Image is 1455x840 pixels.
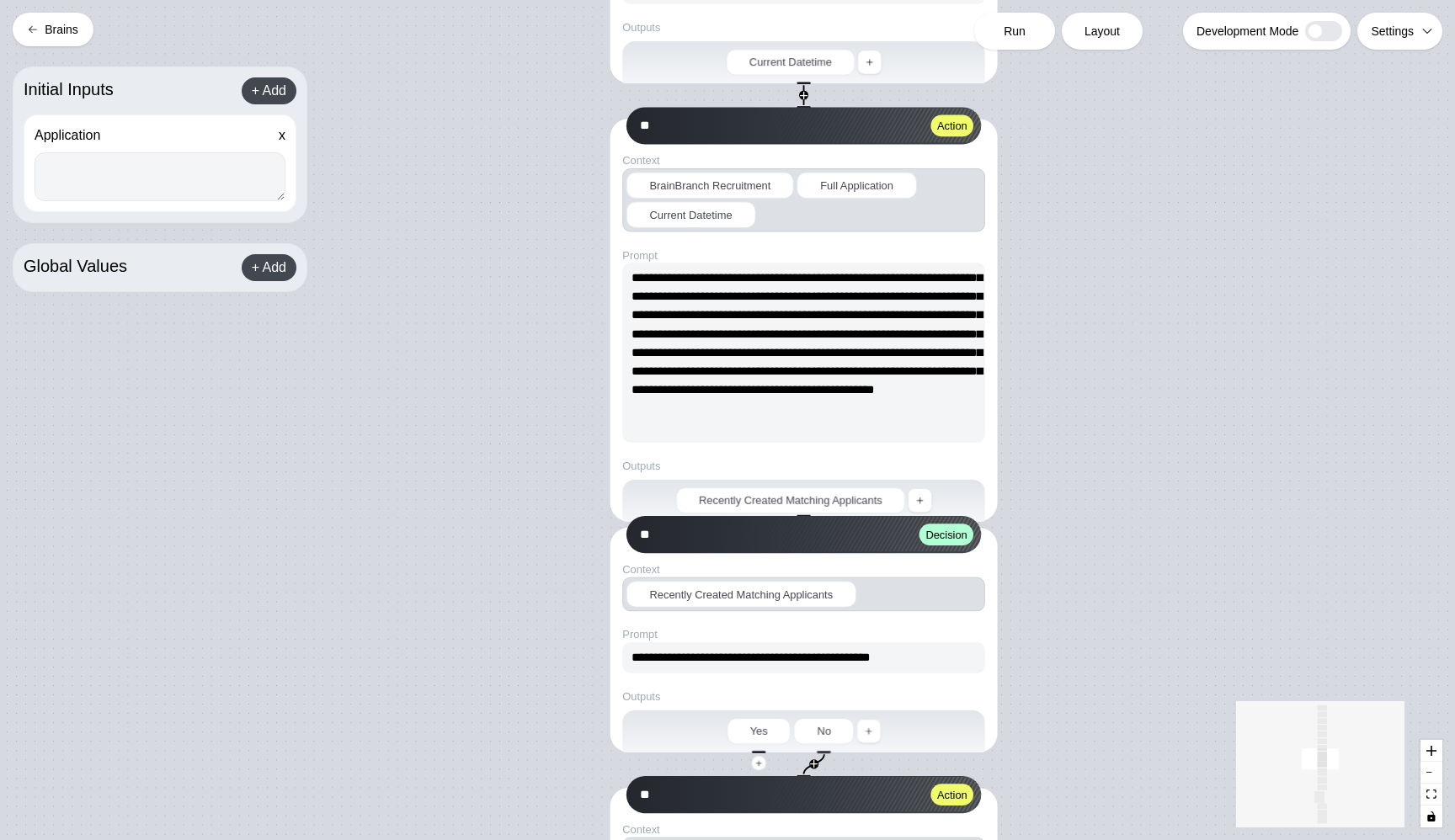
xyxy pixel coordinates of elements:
button: toggle interactivity [1420,805,1442,827]
button: Decision [919,524,973,545]
img: synapse header [714,108,981,143]
div: Global Values [24,254,127,281]
button: Action [931,784,974,805]
div: Recently Created Matching Applicants [675,487,905,513]
div: + Add [242,254,296,281]
div: Application [35,125,100,146]
button: BrainBranch RecruitmentFull ApplicationCurrent Datetime [622,168,985,231]
div: BrainBranch Recruitment [626,173,794,199]
span: Run [1004,23,1026,40]
g: Edge from 25b3153c-40db-4f22-a9b8-08fc3768fc90 to 2720f273-f462-4f12-859a-551ba547be9a [804,754,824,774]
div: Prompt [622,627,985,642]
img: synapse header [714,777,981,812]
div: Outputs [622,688,660,704]
div: + Add [242,77,296,104]
div: Current Datetime [626,202,755,228]
div: No [794,718,855,744]
button: Brains [13,13,93,46]
div: Context [622,153,985,168]
div: x [279,125,285,152]
div: Outputs [622,458,660,473]
div: synapse header**ActionContextBrainBranch RecruitmentFull ApplicationCurrent DatetimePrompt**** **... [610,119,998,521]
button: Recently Created Matching Applicants [622,577,985,611]
div: Context [622,821,985,837]
img: synapse header [714,517,981,552]
button: + [809,759,818,768]
div: Context [622,561,985,577]
div: Recently Created Matching Applicants [626,581,856,607]
button: zoom in [1420,740,1442,762]
button: Layout [1062,13,1143,50]
div: Full Application [797,173,917,199]
div: Yes [727,718,791,744]
div: Outputs [622,19,660,35]
div: Development Mode [1183,13,1351,50]
div: React Flow controls [1420,740,1442,827]
div: Prompt [622,247,985,263]
button: fit view [1420,784,1442,805]
div: Current Datetime [726,49,855,75]
div: + [752,756,766,770]
button: + [799,91,808,100]
button: zoom out [1420,762,1442,784]
button: Settings [1357,13,1442,50]
button: Action [931,115,974,137]
div: Initial Inputs [24,77,114,104]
